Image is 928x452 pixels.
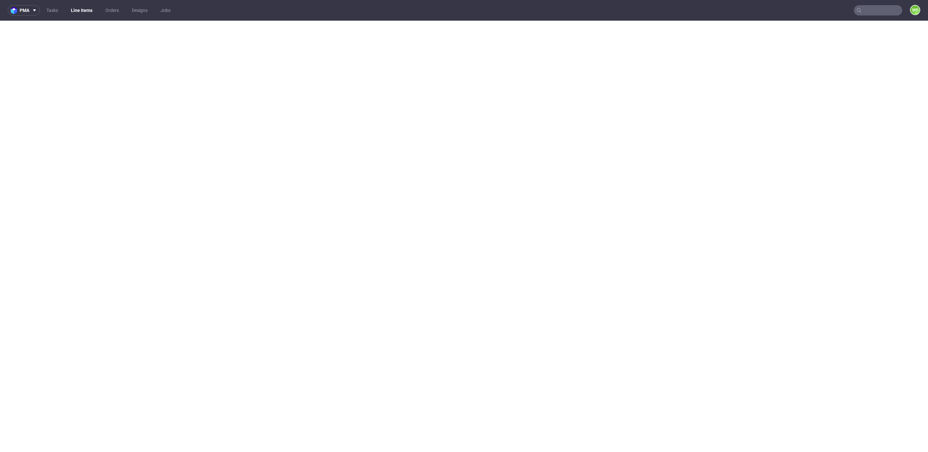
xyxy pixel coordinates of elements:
button: pma [8,5,40,15]
img: logo [11,7,20,14]
figcaption: MS [911,5,920,15]
a: Designs [128,5,151,15]
a: Orders [101,5,123,15]
a: Tasks [43,5,62,15]
a: Jobs [157,5,174,15]
span: pma [20,8,29,13]
a: Line Items [67,5,96,15]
